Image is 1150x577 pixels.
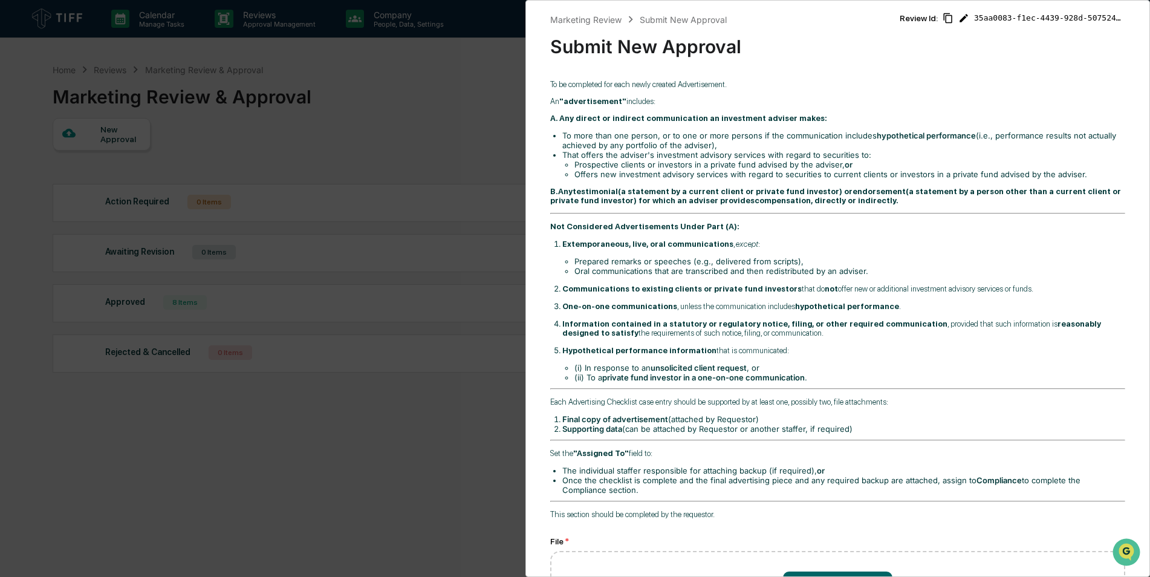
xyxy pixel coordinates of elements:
[24,152,78,165] span: Preclearance
[574,373,1125,382] li: (ii) To a .
[974,13,1125,23] span: 35aa0083-f1ec-4439-928d-507524c18578
[88,154,97,163] div: 🗄️
[559,97,626,106] strong: "advertisement"
[640,15,727,25] div: Submit New Approval
[574,160,1125,169] li: Prospective clients or investors in a private fund advised by the adviser,
[562,424,622,434] strong: Supporting data
[12,154,22,163] div: 🖐️
[573,449,629,458] strong: "Assigned To"
[817,466,825,475] strong: or
[573,187,618,196] strong: testimonial
[120,205,146,214] span: Pylon
[1111,537,1144,570] iframe: Open customer support
[100,152,150,165] span: Attestations
[562,346,716,355] strong: Hypothetical performance information
[562,150,1125,179] li: That offers the adviser's investment advisory services with regard to securities to:
[24,175,76,187] span: Data Lookup
[574,266,1125,276] li: Oral communications that are transcribed and then redistributed by an adviser.
[562,319,1125,337] p: , provided that such information is the requirements of such notice, filing, or communication.
[562,302,1125,311] p: , unless the communication includes .
[12,93,34,114] img: 1746055101610-c473b297-6a78-478c-a979-82029cc54cd1
[550,114,827,123] strong: A. Any direct or indirect communication an investment adviser makes:
[550,187,1121,205] strong: B.Any (a statement by a current client or private fund investor) or (a statement by a person othe...
[900,13,938,23] span: Review Id:
[550,97,1125,106] p: An includes:
[562,319,1101,337] strong: reasonably designed to satisfy
[7,148,83,169] a: 🖐️Preclearance
[574,363,1125,373] li: (i) In response to an , or
[562,414,1125,424] li: (attached by Requestor)
[845,160,853,169] strong: or
[562,131,1125,150] li: To more than one person, or to one or more persons if the communication includes (i.e., performan...
[602,373,805,382] strong: private fund investor in a one-on-one communication
[755,196,811,205] strong: compensation
[562,424,1125,434] li: (can be attached by Requestor or another staffer, if required)
[562,302,677,311] strong: One-on-one communications
[562,475,1125,495] li: Once the checklist is complete and the final advertising piece and any required backup are attach...
[550,536,1125,546] div: File
[958,13,969,24] span: Edit Review ID
[562,319,947,328] strong: Information contained in a statutory or regulatory notice, filing, or other required communication
[853,187,906,196] strong: endorsement
[877,131,976,140] strong: hypothetical performance
[550,80,1125,89] p: To be completed for each newly created Advertisement.
[550,15,622,25] div: Marketing Review
[550,449,1125,458] p: Set the field to:
[651,363,747,373] strong: unsolicited client request
[825,284,838,293] strong: not
[83,148,155,169] a: 🗄️Attestations
[550,397,1125,406] p: Each Advertising Checklist case entry should be supported by at least one, possibly two, file att...
[206,96,220,111] button: Start new chat
[562,346,1125,355] p: that is communicated:
[41,105,153,114] div: We're available if you need us!
[562,284,1125,293] p: that do offer new or additional investment advisory services or funds.
[41,93,198,105] div: Start new chat
[550,26,900,57] div: Submit New Approval
[12,177,22,186] div: 🔎
[550,222,739,231] strong: Not Considered Advertisements Under Part (A):
[795,302,899,311] strong: hypothetical performance
[562,240,1125,249] p: , :
[562,284,802,293] strong: Communications to existing clients or private fund investors
[562,466,1125,475] li: The individual staffer responsible for attaching backup (if required),
[562,414,668,424] strong: Final copy of advertisement
[12,25,220,45] p: How can we help?
[976,475,1022,485] strong: Compliance
[550,510,1125,519] p: This section should be completed by the requestor.
[943,13,953,24] span: Copy Id
[562,240,733,249] strong: Extemporaneous, live, oral communications
[574,169,1125,179] li: Offers new investment advisory services with regard to securities to current clients or investors...
[735,240,758,249] em: except
[85,204,146,214] a: Powered byPylon
[7,171,81,192] a: 🔎Data Lookup
[574,256,1125,266] li: Prepared remarks or speeches (e.g., delivered from scripts),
